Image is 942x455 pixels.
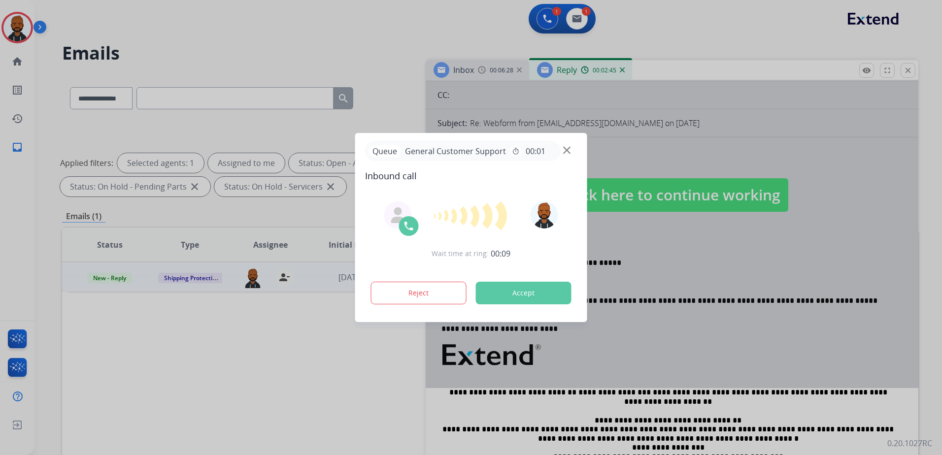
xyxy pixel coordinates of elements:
mat-icon: timer [512,147,520,155]
img: agent-avatar [390,207,406,223]
img: call-icon [403,220,415,232]
img: avatar [530,201,558,228]
button: Reject [371,282,467,304]
span: 00:01 [526,145,545,157]
p: Queue [369,145,401,157]
img: close-button [563,147,571,154]
p: 0.20.1027RC [887,437,932,449]
button: Accept [476,282,572,304]
span: Inbound call [365,169,577,183]
span: Wait time at ring: [432,249,489,259]
span: General Customer Support [401,145,510,157]
span: 00:09 [491,248,510,260]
